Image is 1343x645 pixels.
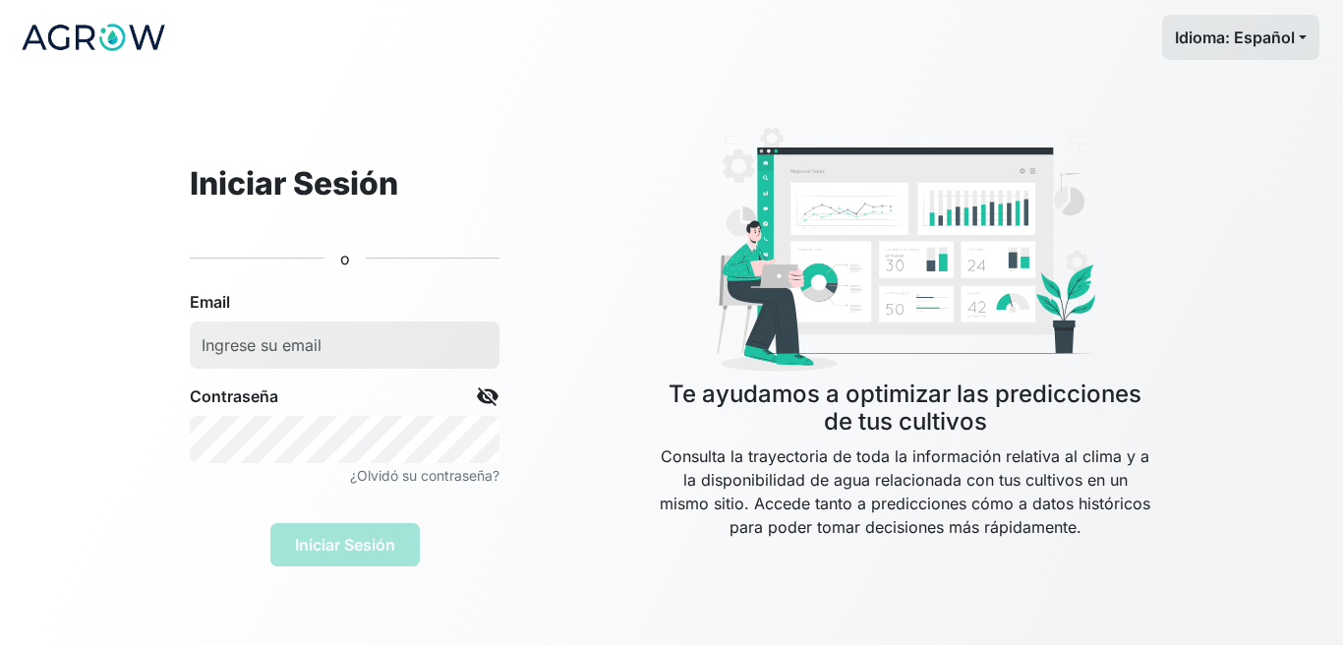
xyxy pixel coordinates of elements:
[20,13,167,62] img: logo
[657,381,1153,438] h4: Te ayudamos a optimizar las predicciones de tus cultivos
[340,247,350,270] p: o
[190,322,499,369] input: Ingrese su email
[476,384,499,408] span: visibility_off
[190,165,499,203] h2: Iniciar Sesión
[190,384,278,408] label: Contraseña
[350,467,499,484] small: ¿Olvidó su contraseña?
[190,290,230,314] label: Email
[657,444,1153,586] p: Consulta la trayectoria de toda la información relativa al clima y a la disponibilidad de agua re...
[1162,15,1319,60] button: Idioma: Español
